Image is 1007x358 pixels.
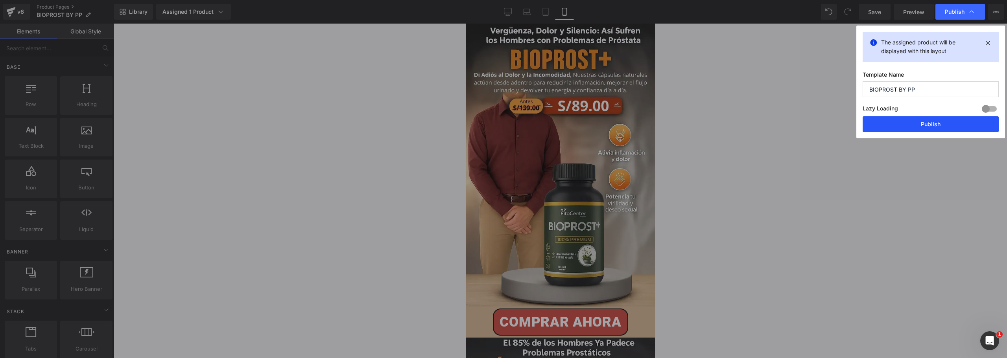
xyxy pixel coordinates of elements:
[27,285,162,312] a: COMPRAR AHORA
[863,71,999,81] label: Template Name
[863,103,898,116] label: Lazy Loading
[996,331,1003,338] span: 1
[881,38,980,55] p: The assigned product will be displayed with this layout
[945,8,965,15] span: Publish
[33,292,155,305] span: COMPRAR AHORA
[863,116,999,132] button: Publish
[980,331,999,350] iframe: Intercom live chat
